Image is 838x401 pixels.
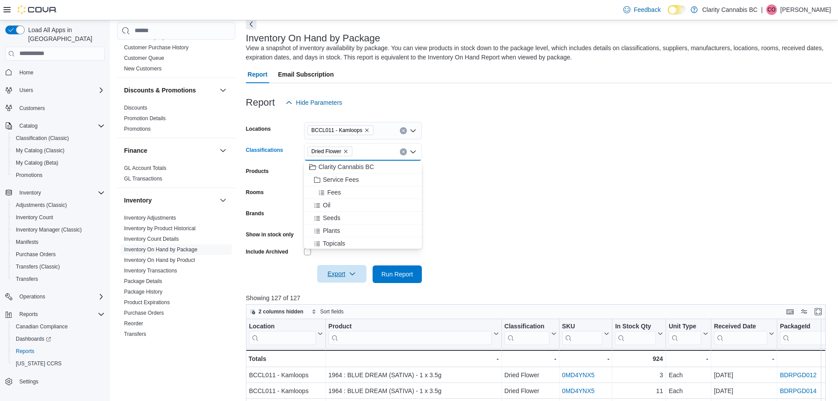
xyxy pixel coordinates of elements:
[249,322,316,331] div: Location
[714,370,774,380] div: [DATE]
[12,224,105,235] span: Inventory Manager (Classic)
[124,278,162,284] a: Package Details
[328,322,491,345] div: Product
[9,345,108,357] button: Reports
[19,293,45,300] span: Operations
[615,386,663,396] div: 11
[16,159,59,166] span: My Catalog (Beta)
[562,322,609,345] button: SKU
[9,248,108,261] button: Purchase Orders
[504,322,556,345] button: Classification
[16,251,56,258] span: Purchase Orders
[124,55,164,62] span: Customer Queue
[124,115,166,122] span: Promotion Details
[12,200,105,210] span: Adjustments (Classic)
[16,85,105,96] span: Users
[246,33,381,44] h3: Inventory On Hand by Package
[2,291,108,303] button: Operations
[12,145,105,156] span: My Catalog (Classic)
[16,172,43,179] span: Promotions
[16,214,53,221] span: Inventory Count
[12,212,105,223] span: Inventory Count
[249,353,323,364] div: Totals
[124,86,196,95] h3: Discounts & Promotions
[9,273,108,285] button: Transfers
[296,98,342,107] span: Hide Parameters
[615,322,656,331] div: In Stock Qty
[16,103,48,114] a: Customers
[16,67,105,78] span: Home
[16,291,49,302] button: Operations
[9,320,108,333] button: Canadian Compliance
[9,157,108,169] button: My Catalog (Beta)
[12,261,63,272] a: Transfers (Classic)
[615,322,656,345] div: In Stock Qty
[124,236,179,242] a: Inventory Count Details
[504,322,549,331] div: Classification
[12,249,59,260] a: Purchase Orders
[12,358,65,369] a: [US_STATE] CCRS
[669,386,708,396] div: Each
[320,308,344,315] span: Sort fields
[124,331,146,338] span: Transfers
[218,85,228,96] button: Discounts & Promotions
[124,44,189,51] a: Customer Purchase History
[9,236,108,248] button: Manifests
[16,188,44,198] button: Inventory
[308,306,347,317] button: Sort fields
[304,199,422,212] button: Oil
[562,353,609,364] div: -
[16,309,41,320] button: Reports
[2,102,108,114] button: Customers
[246,147,283,154] label: Classifications
[124,257,195,264] span: Inventory On Hand by Product
[19,87,33,94] span: Users
[12,274,105,284] span: Transfers
[19,189,41,196] span: Inventory
[12,321,71,332] a: Canadian Compliance
[124,176,162,182] a: GL Transactions
[634,5,661,14] span: Feedback
[400,148,407,155] button: Clear input
[669,322,701,331] div: Unit Type
[124,309,164,316] span: Purchase Orders
[761,4,763,15] p: |
[218,195,228,206] button: Inventory
[669,353,708,364] div: -
[124,104,147,111] span: Discounts
[124,105,147,111] a: Discounts
[12,321,105,332] span: Canadian Compliance
[246,168,269,175] label: Products
[16,276,38,283] span: Transfers
[2,308,108,320] button: Reports
[124,225,196,232] a: Inventory by Product Historical
[2,187,108,199] button: Inventory
[668,5,686,15] input: Dark Mode
[124,310,164,316] a: Purchase Orders
[124,246,198,253] a: Inventory On Hand by Package
[124,268,177,274] a: Inventory Transactions
[278,66,334,83] span: Email Subscription
[799,306,809,317] button: Display options
[311,147,341,156] span: Dried Flower
[12,346,105,357] span: Reports
[124,165,166,171] a: GL Account Totals
[124,146,147,155] h3: Finance
[124,125,151,132] span: Promotions
[304,237,422,250] button: Topicals
[714,386,774,396] div: [DATE]
[12,145,68,156] a: My Catalog (Classic)
[615,353,663,364] div: 924
[19,311,38,318] span: Reports
[117,213,235,343] div: Inventory
[12,334,55,344] a: Dashboards
[504,386,556,396] div: Dried Flower
[317,265,366,283] button: Export
[124,331,146,337] a: Transfers
[9,169,108,181] button: Promotions
[19,105,45,112] span: Customers
[246,306,307,317] button: 2 columns hidden
[12,346,38,357] a: Reports
[16,147,65,154] span: My Catalog (Classic)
